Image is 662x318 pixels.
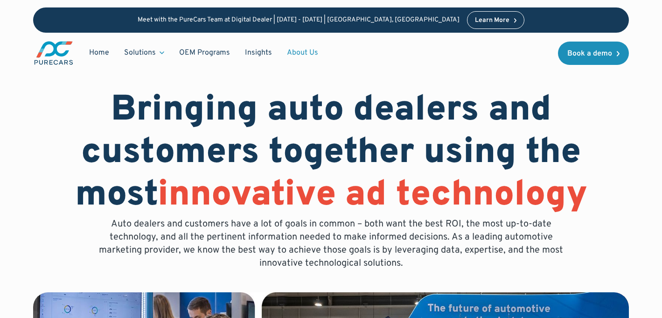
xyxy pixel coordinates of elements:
a: About Us [279,44,326,62]
a: Learn More [467,11,525,29]
h1: Bringing auto dealers and customers together using the most [33,90,629,218]
span: innovative ad technology [158,173,587,218]
p: Meet with the PureCars Team at Digital Dealer | [DATE] - [DATE] | [GEOGRAPHIC_DATA], [GEOGRAPHIC_... [138,16,460,24]
img: purecars logo [33,40,74,66]
div: Learn More [475,17,509,24]
a: Book a demo [558,42,629,65]
div: Solutions [124,48,156,58]
p: Auto dealers and customers have a lot of goals in common – both want the best ROI, the most up-to... [92,218,570,270]
a: Home [82,44,117,62]
a: OEM Programs [172,44,237,62]
div: Book a demo [567,50,612,57]
a: Insights [237,44,279,62]
a: main [33,40,74,66]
